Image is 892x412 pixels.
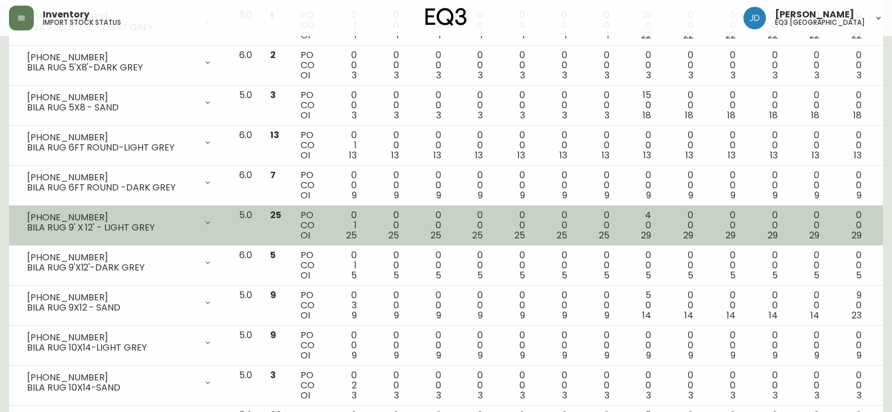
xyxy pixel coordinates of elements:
[230,366,261,406] td: 5.0
[585,250,609,281] div: 0 0
[301,370,315,401] div: PO CO
[543,370,567,401] div: 0 0
[754,250,778,281] div: 0 0
[585,290,609,321] div: 0 0
[604,349,609,362] span: 9
[27,303,196,313] div: BILA RUG 9X12 - SAND
[375,290,399,321] div: 0 0
[27,383,196,393] div: BILA RUG 10X14-SAND
[559,149,567,162] span: 13
[375,210,399,241] div: 0 0
[814,269,819,282] span: 5
[837,50,862,81] div: 0 0
[459,170,483,201] div: 0 0
[646,69,651,82] span: 3
[18,170,221,195] div: [PHONE_NUMBER]BILA RUG 6FT ROUND -DARK GREY
[417,370,441,401] div: 0 0
[301,250,315,281] div: PO CO
[436,109,441,122] span: 3
[436,69,441,82] span: 3
[459,370,483,401] div: 0 0
[837,330,862,361] div: 0 0
[669,90,693,121] div: 0 0
[711,290,736,321] div: 0 0
[643,149,651,162] span: 13
[501,330,525,361] div: 0 0
[627,130,652,161] div: 0 0
[730,189,736,202] span: 9
[351,269,357,282] span: 5
[514,229,525,242] span: 25
[754,210,778,241] div: 0 0
[393,269,399,282] span: 5
[333,290,357,321] div: 0 3
[375,130,399,161] div: 0 0
[809,229,819,242] span: 29
[837,370,862,401] div: 0 0
[543,250,567,281] div: 0 0
[775,10,854,19] span: [PERSON_NAME]
[230,166,261,206] td: 6.0
[517,149,525,162] span: 13
[562,269,567,282] span: 5
[669,250,693,281] div: 0 0
[27,63,196,73] div: BILA RUG 5'X8'-DARK GREY
[711,370,736,401] div: 0 0
[796,210,820,241] div: 0 0
[685,109,693,122] span: 18
[810,309,819,322] span: 14
[669,330,693,361] div: 0 0
[27,343,196,353] div: BILA RUG 10X14-LIGHT GREY
[769,309,778,322] span: 14
[417,50,441,81] div: 0 0
[796,250,820,281] div: 0 0
[27,212,196,223] div: [PHONE_NUMBER]
[333,330,357,361] div: 0 0
[230,326,261,366] td: 5.0
[669,50,693,81] div: 0 0
[394,189,399,202] span: 9
[599,229,609,242] span: 25
[585,90,609,121] div: 0 0
[685,149,693,162] span: 13
[301,50,315,81] div: PO CO
[27,183,196,193] div: BILA RUG 6FT ROUND -DARK GREY
[375,330,399,361] div: 0 0
[301,10,315,41] div: PO CO
[478,109,483,122] span: 3
[585,170,609,201] div: 0 0
[627,370,652,401] div: 0 0
[501,90,525,121] div: 0 0
[301,210,315,241] div: PO CO
[352,349,357,362] span: 9
[270,369,276,382] span: 3
[627,330,652,361] div: 0 0
[770,149,778,162] span: 13
[857,69,862,82] span: 3
[812,149,819,162] span: 13
[585,330,609,361] div: 0 0
[814,69,819,82] span: 3
[711,130,736,161] div: 0 0
[562,189,567,202] span: 9
[478,309,483,322] span: 9
[796,130,820,161] div: 0 0
[796,290,820,321] div: 0 0
[333,250,357,281] div: 0 1
[394,109,399,122] span: 3
[270,48,276,61] span: 2
[604,109,609,122] span: 3
[27,103,196,113] div: BILA RUG 5X8 - SAND
[562,309,567,322] span: 9
[754,370,778,401] div: 0 0
[270,289,276,302] span: 9
[688,349,693,362] span: 9
[301,229,310,242] span: OI
[230,46,261,86] td: 6.0
[562,69,567,82] span: 3
[773,189,778,202] span: 9
[270,88,276,101] span: 3
[543,130,567,161] div: 0 0
[520,69,525,82] span: 3
[543,330,567,361] div: 0 0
